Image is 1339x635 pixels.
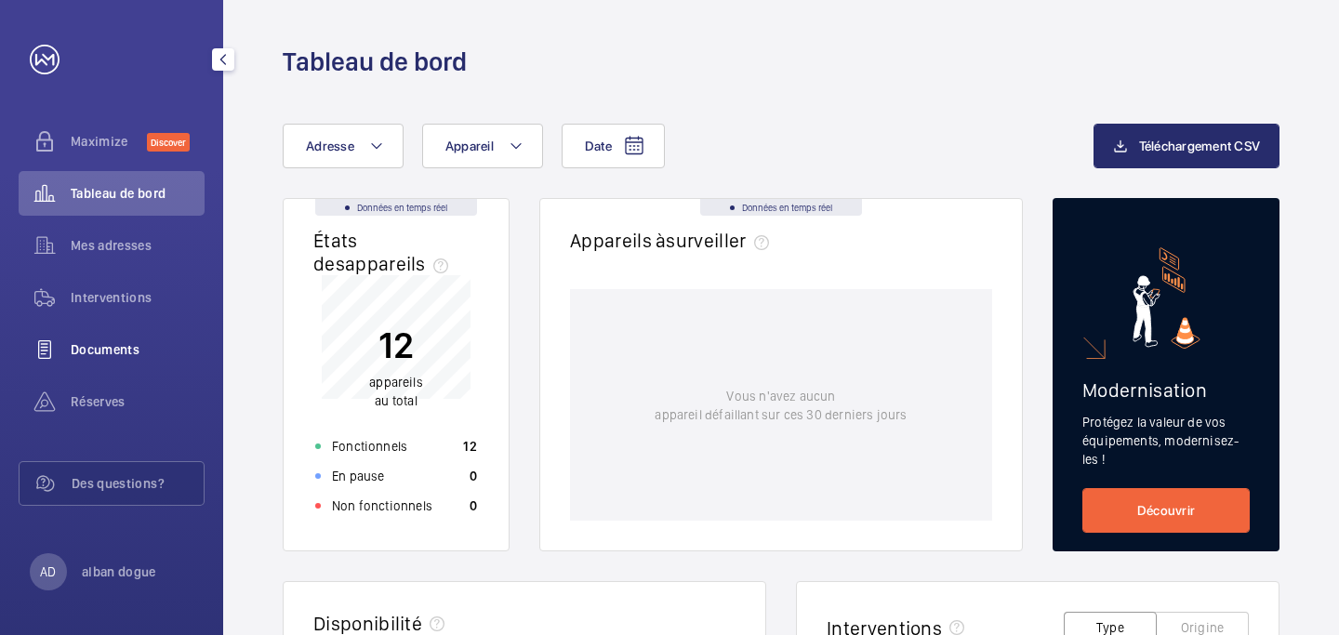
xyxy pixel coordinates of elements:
button: Date [562,124,665,168]
span: Tableau de bord [71,184,205,203]
p: Vous n'avez aucun appareil défaillant sur ces 30 derniers jours [655,387,907,424]
button: Adresse [283,124,404,168]
p: Fonctionnels [332,437,407,456]
span: Mes adresses [71,236,205,255]
span: Appareil [445,139,494,153]
span: Date [585,139,612,153]
span: Interventions [71,288,205,307]
h2: Appareils à [570,229,776,252]
p: 12 [369,322,423,368]
p: 12 [463,437,477,456]
button: Téléchargement CSV [1094,124,1280,168]
h2: Disponibilité [313,612,422,635]
span: Adresse [306,139,354,153]
span: surveiller [666,229,776,252]
p: AD [40,562,56,581]
span: appareils [369,375,423,390]
span: appareils [345,252,456,275]
p: au total [369,373,423,410]
button: Appareil [422,124,543,168]
span: Maximize [71,132,147,151]
span: Discover [147,133,190,152]
div: Données en temps réel [700,199,862,216]
p: 0 [470,467,477,485]
img: marketing-card.svg [1133,247,1200,349]
h1: Tableau de bord [283,45,467,79]
span: Documents [71,340,205,359]
span: Téléchargement CSV [1139,139,1261,153]
h2: États des [313,229,456,275]
span: Réserves [71,392,205,411]
span: Des questions? [72,474,204,493]
h2: Modernisation [1082,378,1250,402]
p: 0 [470,496,477,515]
p: alban dogue [82,562,156,581]
div: Données en temps réel [315,199,477,216]
p: Non fonctionnels [332,496,432,515]
p: En pause [332,467,384,485]
a: Découvrir [1082,488,1250,533]
p: Protégez la valeur de vos équipements, modernisez-les ! [1082,413,1250,469]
